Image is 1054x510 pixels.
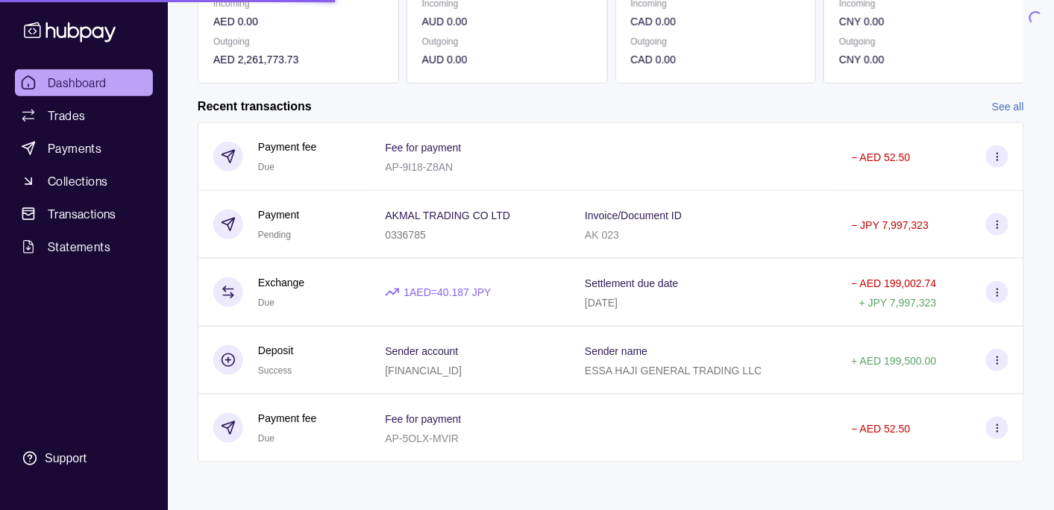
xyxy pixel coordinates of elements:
[385,345,458,357] p: Sender account
[258,365,292,376] span: Success
[585,210,682,221] p: Invoice/Document ID
[213,34,383,50] p: Outgoing
[852,355,937,367] p: + AED 199,500.00
[631,13,801,30] p: CAD 0.00
[839,13,1009,30] p: CNY 0.00
[258,410,317,426] p: Payment fee
[422,51,592,68] p: AUD 0.00
[585,229,619,241] p: AK 023
[15,168,153,195] a: Collections
[585,297,618,309] p: [DATE]
[48,107,85,125] span: Trades
[213,51,383,68] p: AED 2,261,773.73
[385,413,461,425] p: Fee for payment
[198,98,312,115] h2: Recent transactions
[385,432,459,444] p: AP-5OLX-MVIR
[15,102,153,129] a: Trades
[258,162,275,172] span: Due
[422,34,592,50] p: Outgoing
[385,161,453,173] p: AP-9I18-Z8AN
[385,229,426,241] p: 0336785
[258,139,317,155] p: Payment fee
[15,443,153,474] a: Support
[839,34,1009,50] p: Outgoing
[839,51,1009,68] p: CNY 0.00
[422,13,592,30] p: AUD 0.00
[852,219,929,231] p: − JPY 7,997,323
[992,98,1024,115] a: See all
[48,74,107,92] span: Dashboard
[258,274,304,291] p: Exchange
[631,51,801,68] p: CAD 0.00
[213,13,383,30] p: AED 0.00
[852,423,911,435] p: − AED 52.50
[15,135,153,162] a: Payments
[258,433,275,444] span: Due
[258,342,293,359] p: Deposit
[258,207,299,223] p: Payment
[852,151,911,163] p: − AED 52.50
[585,345,647,357] p: Sender name
[15,201,153,227] a: Transactions
[15,69,153,96] a: Dashboard
[258,230,291,240] span: Pending
[631,34,801,50] p: Outgoing
[852,277,937,289] p: − AED 199,002.74
[585,277,678,289] p: Settlement due date
[48,139,101,157] span: Payments
[385,365,462,377] p: [FINANCIAL_ID]
[404,284,491,300] p: 1 AED = 40.187 JPY
[585,365,762,377] p: ESSA HAJI GENERAL TRADING LLC
[258,297,275,308] span: Due
[385,210,510,221] p: AKMAL TRADING CO LTD
[45,450,87,467] div: Support
[48,172,107,190] span: Collections
[15,233,153,260] a: Statements
[385,142,461,154] p: Fee for payment
[859,297,937,309] p: + JPY 7,997,323
[48,205,116,223] span: Transactions
[48,238,110,256] span: Statements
